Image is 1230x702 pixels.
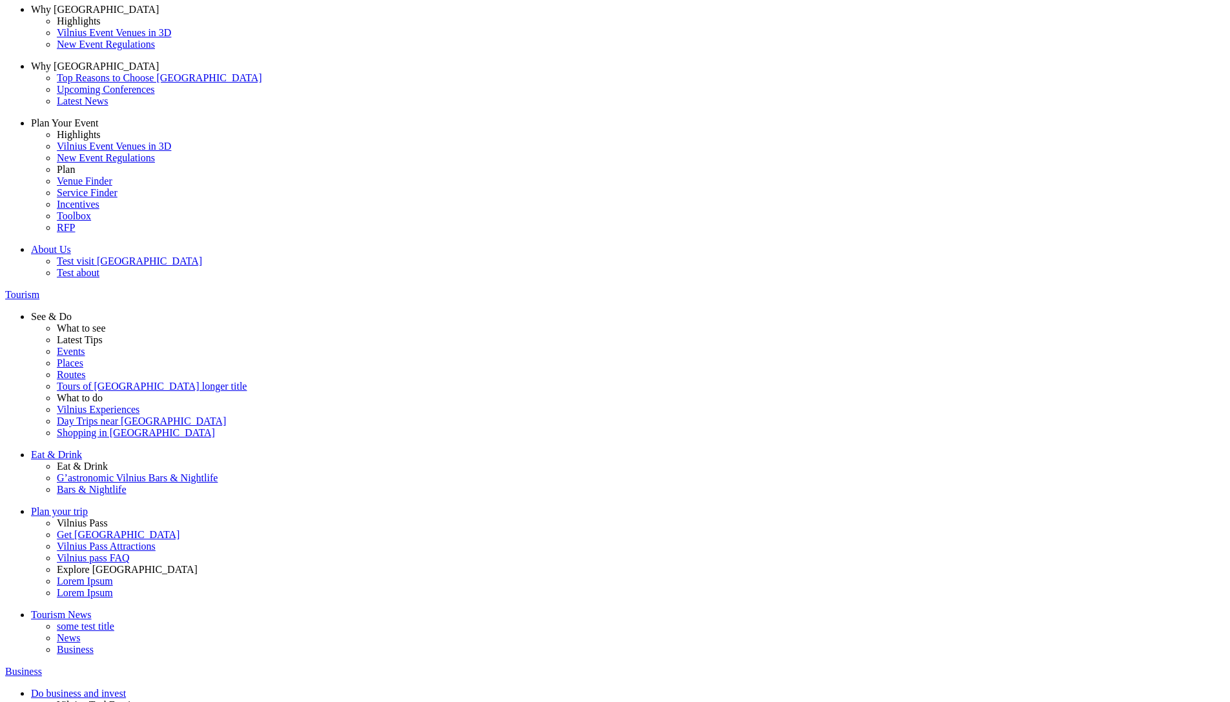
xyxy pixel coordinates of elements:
span: Tours of [GEOGRAPHIC_DATA] longer title [57,381,247,392]
a: Upcoming Conferences [57,84,1225,95]
span: Get [GEOGRAPHIC_DATA] [57,529,179,540]
a: Toolbox [57,210,1225,222]
span: Vilnius Experiences [57,404,139,415]
span: Vilnius Event Venues in 3D [57,141,171,152]
span: News [57,632,80,643]
span: Latest Tips [57,334,103,345]
span: Tourism News [31,609,92,620]
span: Highlights [57,15,101,26]
span: Vilnius Pass Attractions [57,541,156,552]
span: Lorem Ipsum [57,587,113,598]
a: Test visit [GEOGRAPHIC_DATA] [57,256,1225,267]
a: Vilnius Event Venues in 3D [57,27,1225,39]
span: RFP [57,222,75,233]
span: Events [57,346,85,357]
span: Toolbox [57,210,91,221]
span: Vilnius Event Venues in 3D [57,27,171,38]
a: Shopping in [GEOGRAPHIC_DATA] [57,427,1225,439]
a: Plan your trip [31,506,1225,517]
a: Vilnius Pass Attractions [57,541,1225,552]
a: Lorem Ipsum [57,576,1225,587]
a: Bars & Nightlife [57,484,1225,496]
span: Service Finder [57,187,118,198]
a: Do business and invest [31,688,1225,699]
span: Tourism [5,289,39,300]
span: Eat & Drink [31,449,82,460]
a: Events [57,346,1225,357]
span: New Event Regulations [57,39,155,50]
span: Vilnius Pass [57,517,108,528]
span: Plan [57,164,75,175]
a: Venue Finder [57,175,1225,187]
span: Routes [57,369,85,380]
a: New Event Regulations [57,39,1225,50]
span: About Us [31,244,71,255]
span: See & Do [31,311,72,322]
a: Business [57,644,1225,656]
span: Day Trips near [GEOGRAPHIC_DATA] [57,416,226,426]
a: Test about [57,267,1225,279]
span: Bars & Nightlife [57,484,127,495]
span: G’astronomic Vilnius Bars & Nightlife [57,472,218,483]
a: New Event Regulations [57,152,1225,164]
a: About Us [31,244,1225,256]
a: Vilnius Experiences [57,404,1225,416]
span: Incentives [57,199,99,210]
a: Service Finder [57,187,1225,199]
span: What to see [57,323,106,334]
a: Day Trips near [GEOGRAPHIC_DATA] [57,416,1225,427]
a: Vilnius Event Venues in 3D [57,141,1225,152]
span: Eat & Drink [57,461,108,472]
span: Plan your trip [31,506,88,517]
span: Business [5,666,42,677]
span: Highlights [57,129,101,140]
a: Eat & Drink [31,449,1225,461]
a: Tours of [GEOGRAPHIC_DATA] longer title [57,381,1225,392]
a: Routes [57,369,1225,381]
span: Do business and invest [31,688,126,699]
span: Venue Finder [57,175,112,186]
a: Lorem Ipsum [57,587,1225,599]
a: Get [GEOGRAPHIC_DATA] [57,529,1225,541]
span: Why [GEOGRAPHIC_DATA] [31,4,159,15]
a: some test title [57,621,1225,632]
span: Explore [GEOGRAPHIC_DATA] [57,564,198,575]
span: Why [GEOGRAPHIC_DATA] [31,61,159,72]
a: Incentives [57,199,1225,210]
span: Plan Your Event [31,117,98,128]
a: Tourism News [31,609,1225,621]
a: Top Reasons to Choose [GEOGRAPHIC_DATA] [57,72,1225,84]
span: Shopping in [GEOGRAPHIC_DATA] [57,427,215,438]
a: Latest News [57,95,1225,107]
span: New Event Regulations [57,152,155,163]
span: What to do [57,392,103,403]
a: RFP [57,222,1225,234]
a: G’astronomic Vilnius Bars & Nightlife [57,472,1225,484]
a: News [57,632,1225,644]
span: Places [57,357,83,368]
a: Places [57,357,1225,369]
span: Lorem Ipsum [57,576,113,587]
span: Vilnius pass FAQ [57,552,130,563]
a: Vilnius pass FAQ [57,552,1225,564]
span: Business [57,644,94,655]
a: Tourism [5,289,1225,301]
a: Business [5,666,1225,677]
